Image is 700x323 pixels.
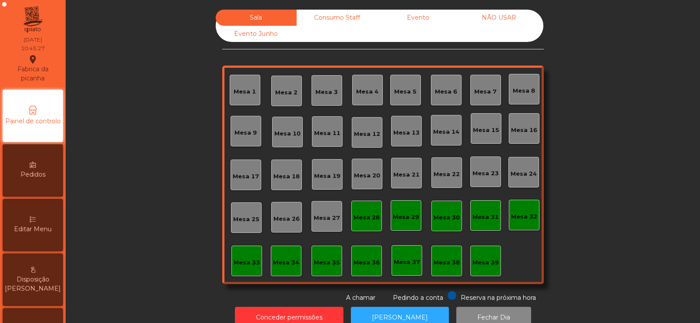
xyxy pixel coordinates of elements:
div: Mesa 20 [354,171,380,180]
div: Mesa 10 [274,129,301,138]
div: Mesa 3 [315,88,338,97]
div: Mesa 26 [273,215,300,223]
div: Mesa 12 [354,130,380,139]
div: Mesa 28 [353,213,380,222]
div: Evento [378,10,458,26]
div: Mesa 30 [434,213,460,222]
div: Mesa 16 [511,126,537,135]
div: Mesa 24 [511,170,537,178]
div: [DATE] [24,36,42,44]
span: Editar Menu [14,225,52,234]
div: Mesa 29 [393,213,419,222]
div: Mesa 25 [233,215,259,224]
div: Mesa 1 [234,87,256,96]
div: Mesa 34 [273,258,299,267]
div: Mesa 15 [473,126,499,135]
div: Mesa 19 [314,172,340,181]
div: Mesa 9 [234,129,257,137]
img: qpiato [22,4,43,35]
div: Fabrica da picanha [7,54,59,83]
i: location_on [28,54,38,65]
div: Evento Junho [216,26,297,42]
div: Sala [216,10,297,26]
div: Consumo Staff [297,10,378,26]
div: Mesa 11 [314,129,340,138]
span: Reserva na próxima hora [461,294,536,302]
div: Mesa 22 [434,170,460,179]
div: Mesa 27 [314,214,340,222]
div: Mesa 14 [433,128,459,136]
div: Mesa 13 [393,129,420,137]
div: Mesa 23 [472,169,499,178]
span: Pedindo a conta [393,294,443,302]
div: Mesa 38 [434,258,460,267]
div: Mesa 35 [314,258,340,267]
div: Mesa 4 [356,87,378,96]
div: Mesa 17 [233,172,259,181]
span: A chamar [346,294,375,302]
div: Mesa 5 [394,87,416,96]
div: Mesa 33 [234,258,260,267]
span: Disposição [PERSON_NAME] [5,275,61,293]
div: Mesa 31 [472,213,499,222]
div: Mesa 2 [275,88,297,97]
div: 10:45:27 [21,45,45,52]
div: NÃO USAR [458,10,539,26]
div: Mesa 6 [435,87,457,96]
div: Mesa 7 [474,87,497,96]
div: Mesa 39 [472,258,499,267]
div: Mesa 36 [353,258,380,267]
div: Mesa 18 [273,172,300,181]
div: Mesa 37 [394,258,420,267]
div: Mesa 21 [393,170,420,179]
div: Mesa 32 [511,212,537,221]
span: Painel de controlo [5,117,61,126]
span: Pedidos [21,170,45,179]
div: Mesa 8 [513,87,535,95]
